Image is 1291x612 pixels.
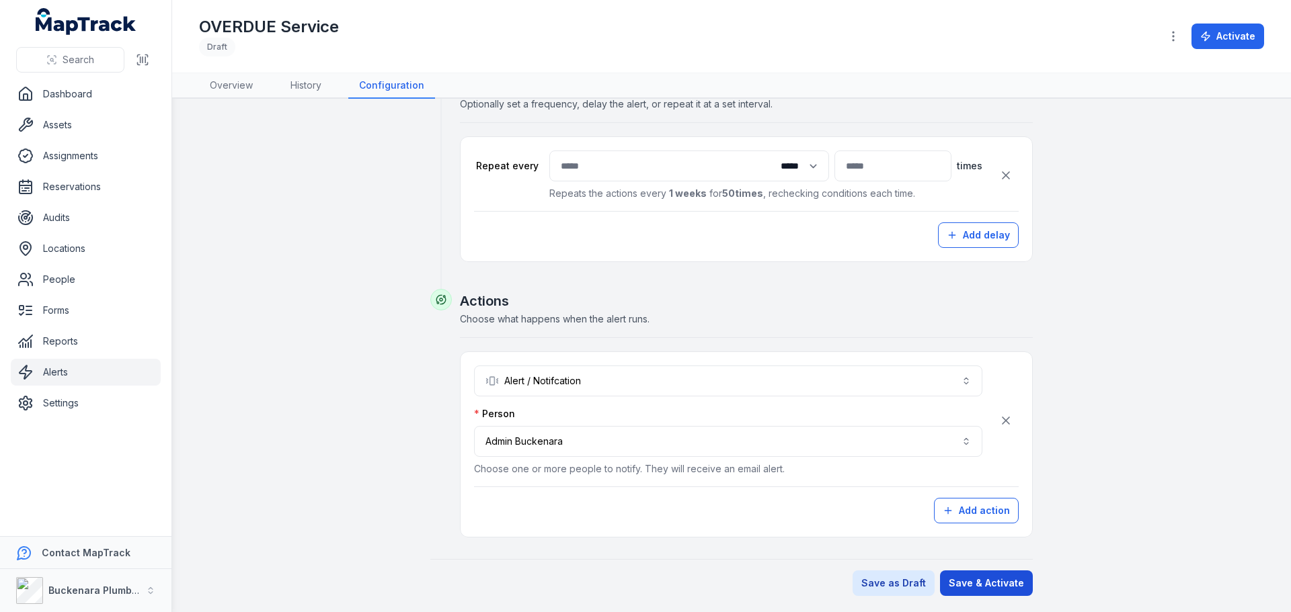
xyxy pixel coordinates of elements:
[11,266,161,293] a: People
[957,159,982,173] span: times
[16,47,124,73] button: Search
[474,407,515,421] label: Person
[11,297,161,324] a: Forms
[63,53,94,67] span: Search
[42,547,130,558] strong: Contact MapTrack
[11,359,161,386] a: Alerts
[11,112,161,138] a: Assets
[549,187,982,200] p: Repeats the actions every for , rechecking conditions each time.
[853,570,935,596] button: Save as Draft
[474,426,982,457] button: Admin Buckenara
[11,235,161,262] a: Locations
[1191,24,1264,49] button: Activate
[940,570,1033,596] button: Save & Activate
[460,98,773,110] span: Optionally set a frequency, delay the alert, or repeat it at a set interval.
[11,142,161,169] a: Assignments
[11,328,161,355] a: Reports
[474,462,982,476] p: Choose one or more people to notify. They will receive an email alert.
[199,16,339,38] h1: OVERDUE Service
[348,73,435,99] a: Configuration
[460,313,650,324] span: Choose what happens when the alert runs.
[11,204,161,231] a: Audits
[199,73,264,99] a: Overview
[199,38,235,56] div: Draft
[934,498,1019,523] button: Add action
[474,365,982,396] button: Alert / Notifcation
[474,159,539,173] label: Repeat every
[11,390,161,417] a: Settings
[722,187,763,199] strong: 50 times
[48,584,225,596] strong: Buckenara Plumbing Gas & Electrical
[36,8,136,35] a: MapTrack
[669,187,707,199] strong: 1 weeks
[280,73,332,99] a: History
[11,173,161,200] a: Reservations
[938,222,1019,248] button: Add delay
[11,81,161,107] a: Dashboard
[460,292,1033,310] h2: Actions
